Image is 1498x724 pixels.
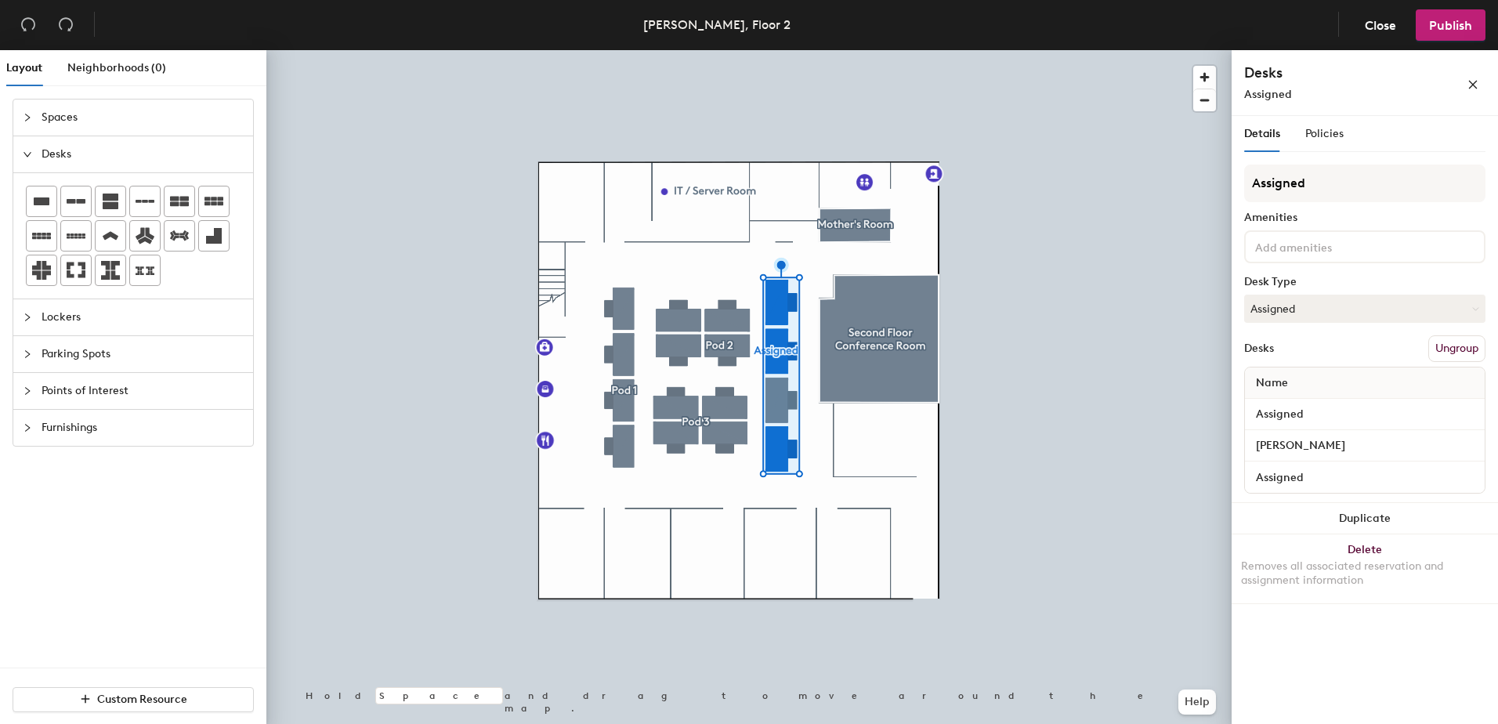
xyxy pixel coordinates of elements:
[1365,18,1396,33] span: Close
[1467,79,1478,90] span: close
[50,9,81,41] button: Redo (⌘ + ⇧ + Z)
[13,687,254,712] button: Custom Resource
[42,410,244,446] span: Furnishings
[1428,335,1485,362] button: Ungroup
[1244,276,1485,288] div: Desk Type
[1429,18,1472,33] span: Publish
[13,9,44,41] button: Undo (⌘ + Z)
[1178,690,1216,715] button: Help
[643,15,791,34] div: [PERSON_NAME], Floor 2
[1241,559,1489,588] div: Removes all associated reservation and assignment information
[1232,534,1498,603] button: DeleteRemoves all associated reservation and assignment information
[23,150,32,159] span: expanded
[1244,88,1292,101] span: Assigned
[1244,212,1485,224] div: Amenities
[1248,369,1296,397] span: Name
[23,313,32,322] span: collapsed
[23,386,32,396] span: collapsed
[1305,127,1344,140] span: Policies
[97,693,187,706] span: Custom Resource
[42,373,244,409] span: Points of Interest
[6,61,42,74] span: Layout
[23,423,32,433] span: collapsed
[23,349,32,359] span: collapsed
[42,136,244,172] span: Desks
[1244,63,1417,83] h4: Desks
[1248,404,1482,425] input: Unnamed desk
[1351,9,1409,41] button: Close
[1252,237,1393,255] input: Add amenities
[1248,435,1482,457] input: Unnamed desk
[42,299,244,335] span: Lockers
[1232,503,1498,534] button: Duplicate
[1248,466,1482,488] input: Unnamed desk
[42,336,244,372] span: Parking Spots
[20,16,36,32] span: undo
[1244,342,1274,355] div: Desks
[1244,295,1485,323] button: Assigned
[1244,127,1280,140] span: Details
[67,61,166,74] span: Neighborhoods (0)
[23,113,32,122] span: collapsed
[1416,9,1485,41] button: Publish
[42,100,244,136] span: Spaces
